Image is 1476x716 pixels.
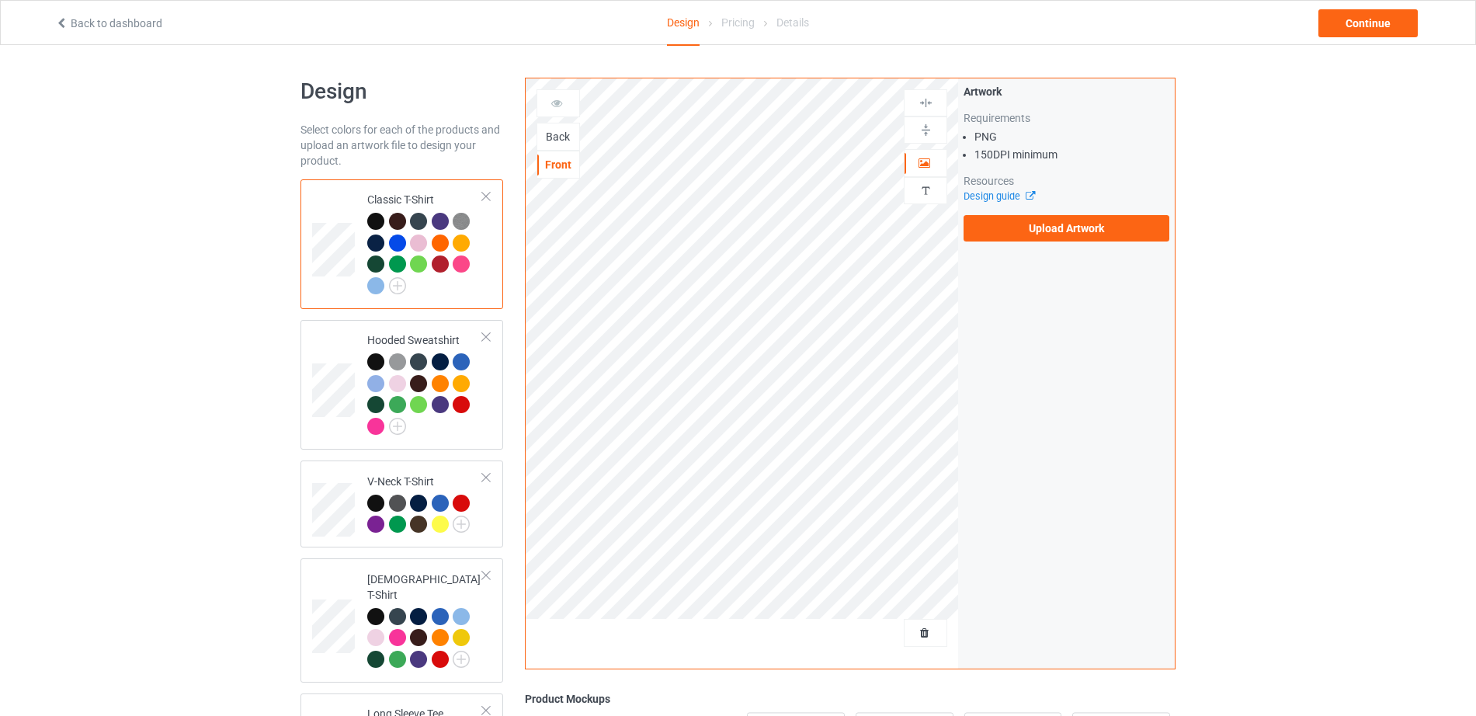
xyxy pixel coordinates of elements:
[453,516,470,533] img: svg+xml;base64,PD94bWwgdmVyc2lvbj0iMS4wIiBlbmNvZGluZz0iVVRGLTgiPz4KPHN2ZyB3aWR0aD0iMjJweCIgaGVpZ2...
[537,129,579,144] div: Back
[367,192,483,293] div: Classic T-Shirt
[300,558,503,683] div: [DEMOGRAPHIC_DATA] T-Shirt
[964,215,1169,242] label: Upload Artwork
[300,179,503,309] div: Classic T-Shirt
[300,122,503,169] div: Select colors for each of the products and upload an artwork file to design your product.
[367,332,483,433] div: Hooded Sweatshirt
[389,418,406,435] img: svg+xml;base64,PD94bWwgdmVyc2lvbj0iMS4wIiBlbmNvZGluZz0iVVRGLTgiPz4KPHN2ZyB3aWR0aD0iMjJweCIgaGVpZ2...
[919,183,933,198] img: svg%3E%0A
[453,651,470,668] img: svg+xml;base64,PD94bWwgdmVyc2lvbj0iMS4wIiBlbmNvZGluZz0iVVRGLTgiPz4KPHN2ZyB3aWR0aD0iMjJweCIgaGVpZ2...
[525,691,1176,707] div: Product Mockups
[367,474,483,532] div: V-Neck T-Shirt
[300,461,503,547] div: V-Neck T-Shirt
[964,84,1169,99] div: Artwork
[919,96,933,110] img: svg%3E%0A
[667,1,700,46] div: Design
[1318,9,1418,37] div: Continue
[974,129,1169,144] li: PNG
[721,1,755,44] div: Pricing
[453,213,470,230] img: heather_texture.png
[389,277,406,294] img: svg+xml;base64,PD94bWwgdmVyc2lvbj0iMS4wIiBlbmNvZGluZz0iVVRGLTgiPz4KPHN2ZyB3aWR0aD0iMjJweCIgaGVpZ2...
[776,1,809,44] div: Details
[964,110,1169,126] div: Requirements
[367,572,483,667] div: [DEMOGRAPHIC_DATA] T-Shirt
[55,17,162,30] a: Back to dashboard
[974,147,1169,162] li: 150 DPI minimum
[300,320,503,450] div: Hooded Sweatshirt
[964,173,1169,189] div: Resources
[300,78,503,106] h1: Design
[919,123,933,137] img: svg%3E%0A
[537,157,579,172] div: Front
[964,190,1034,202] a: Design guide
